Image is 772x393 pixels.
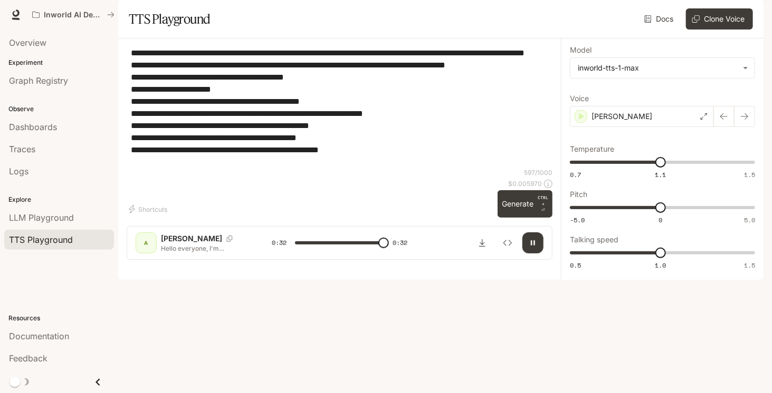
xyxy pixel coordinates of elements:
[686,8,753,30] button: Clone Voice
[570,261,581,270] span: 0.5
[655,261,666,270] span: 1.0
[538,194,548,207] p: CTRL +
[27,4,119,25] button: All workspaces
[744,261,755,270] span: 1.5
[744,170,755,179] span: 1.5
[570,215,585,224] span: -5.0
[744,215,755,224] span: 5.0
[497,232,518,253] button: Inspect
[498,190,552,218] button: GenerateCTRL +⏎
[272,238,287,248] span: 0:32
[393,238,408,248] span: 0:32
[44,11,103,19] p: Inworld AI Demos
[222,235,237,242] button: Copy Voice ID
[570,46,592,54] p: Model
[129,8,211,30] h1: TTS Playground
[659,215,662,224] span: 0
[570,170,581,179] span: 0.7
[161,244,246,253] p: Hello everyone, I'm [PERSON_NAME]. I hope to improve my English skills by recording English video...
[570,145,614,153] p: Temperature
[578,63,738,73] div: inworld-tts-1-max
[538,194,548,213] p: ⏎
[472,232,493,253] button: Download audio
[127,201,171,218] button: Shortcuts
[570,58,755,78] div: inworld-tts-1-max
[642,8,678,30] a: Docs
[161,233,222,244] p: [PERSON_NAME]
[570,95,589,102] p: Voice
[570,236,618,243] p: Talking speed
[138,234,155,251] div: A
[592,111,652,122] p: [PERSON_NAME]
[570,191,587,198] p: Pitch
[655,170,666,179] span: 1.1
